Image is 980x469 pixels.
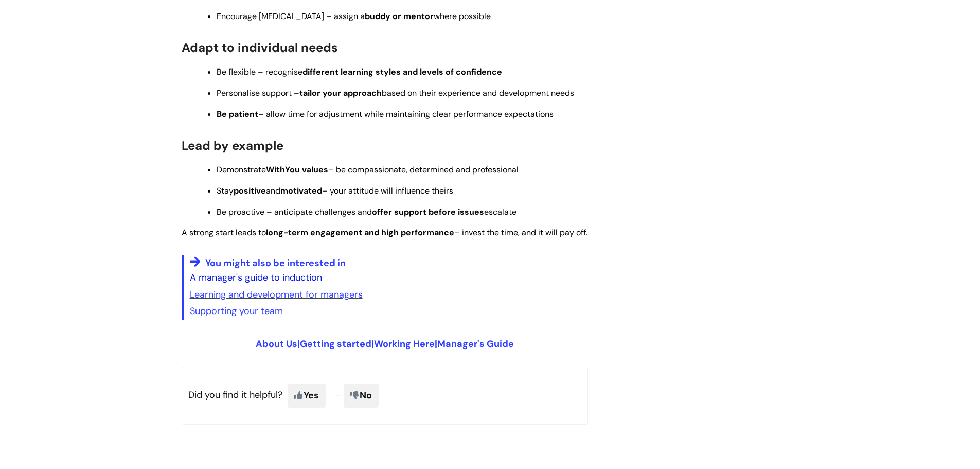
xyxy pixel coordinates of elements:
strong: positive [234,185,266,196]
span: – allow time for adjustment while maintaining clear performance expectations [217,109,554,119]
span: Be flexible – recognise [217,66,504,77]
strong: tailor your approach [299,88,382,98]
span: | | | [256,338,514,350]
a: Manager's Guide [437,338,514,350]
a: A manager's guide to induction [190,271,322,284]
strong: buddy or mentor [365,11,434,22]
span: Demonstrate – be compassionate, determined and professional [217,164,519,175]
strong: offer support before issues [372,206,484,217]
span: Lead by example [182,137,283,153]
span: Be proactive – anticipate challenges and escalate [217,206,516,217]
span: A strong start leads to – invest the time, and it will pay off. [182,227,587,238]
span: Yes [288,384,326,407]
span: Adapt to individual needs [182,40,338,56]
strong: long-term engagement and high performance [266,227,454,238]
span: Stay and – your attitude will influence theirs [217,185,453,196]
strong: different learning styles and levels of confidence [302,66,502,77]
strong: WithYou values [266,164,328,175]
a: Working Here [374,338,435,350]
a: Getting started [300,338,371,350]
strong: motivated [280,185,322,196]
span: No [344,384,379,407]
strong: Be patient [217,109,258,119]
a: Supporting your team [190,305,283,317]
span: Personalise support – based on their experience and development needs [217,88,574,98]
p: Did you find it helpful? [182,367,588,424]
span: Encourage [MEDICAL_DATA] – assign a where possible [217,11,491,22]
a: About Us [256,338,297,350]
span: You might also be interested in [205,257,346,269]
a: Learning and development for managers [190,288,363,301]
